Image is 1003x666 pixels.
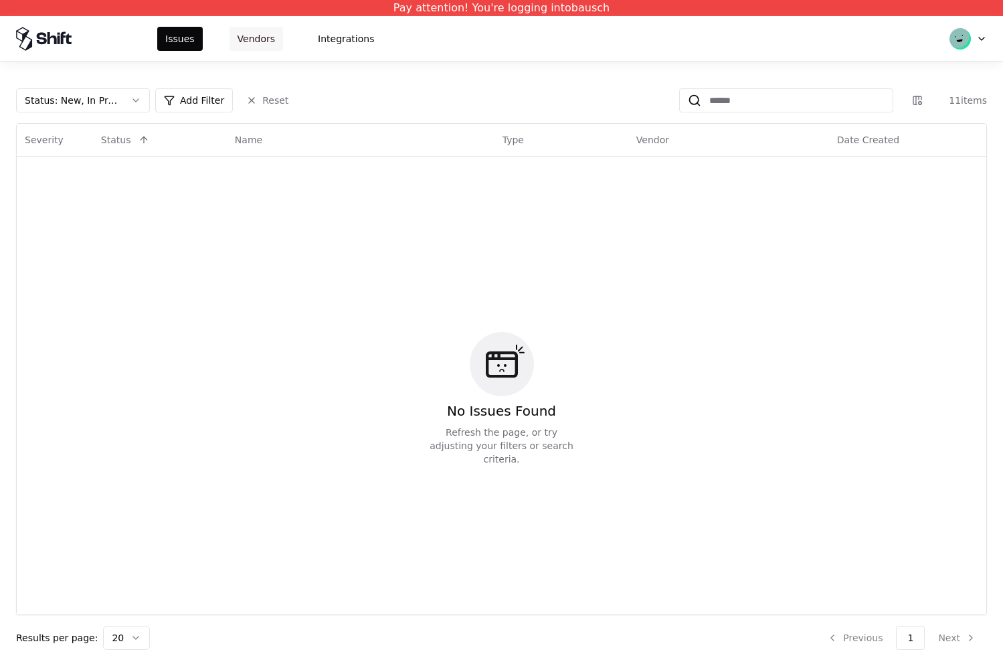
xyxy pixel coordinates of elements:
[25,94,120,107] div: Status : New, In Progress
[157,27,203,51] button: Issues
[25,133,64,147] div: Severity
[933,94,987,107] div: 11 items
[636,133,669,147] div: Vendor
[310,27,382,51] button: Integrations
[447,402,556,420] div: No Issues Found
[896,626,925,650] button: 1
[503,133,524,147] div: Type
[16,631,98,645] p: Results per page:
[427,426,577,466] div: Refresh the page, or try adjusting your filters or search criteria.
[101,133,131,147] div: Status
[816,626,987,650] nav: pagination
[235,133,262,147] div: Name
[155,88,233,112] button: Add Filter
[230,27,283,51] button: Vendors
[238,88,296,112] button: Reset
[837,133,899,147] div: Date Created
